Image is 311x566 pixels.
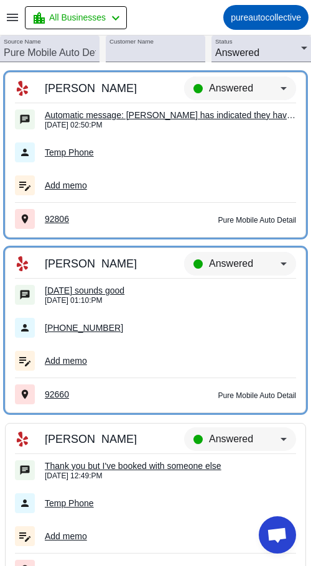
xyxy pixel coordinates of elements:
input: Pure Mobile Auto Detail [4,45,96,60]
div: Automatic message: [PERSON_NAME] has indicated they have booked another business for this job. [45,109,296,121]
div: Add memo [45,353,296,369]
a: Temp Phone [45,145,94,160]
button: pureautocollective [223,5,309,30]
span: Answered [209,258,253,269]
mat-icon: location_city [32,11,47,26]
mat-icon: Yelp [15,81,30,96]
a: Temp Phone [45,496,94,511]
span: All Businesses [49,12,106,22]
div: Add memo [45,177,296,193]
span: Answered [209,83,253,93]
div: 92806 [45,211,170,227]
div: Pure Mobile Auto Detail [183,390,296,401]
span: pureautocollective [231,12,301,22]
mat-label: Source Name [4,38,41,45]
div: [DATE] 01:10:PM [45,296,296,305]
a: [PHONE_NUMBER] [45,320,123,335]
div: 92660 [45,386,170,402]
span: Answered [215,47,259,58]
mat-icon: Yelp [15,256,30,271]
div: [DATE] sounds good [45,285,296,296]
div: Add memo [45,528,296,544]
div: [DATE] 02:50:PM [45,121,296,129]
mat-label: Status [215,38,233,45]
div: [DATE] 12:49:PM [45,471,296,480]
mat-icon: Yelp [15,432,30,447]
mat-icon: menu [5,10,20,25]
div: [PERSON_NAME] [45,258,170,269]
div: Pure Mobile Auto Detail [183,215,296,226]
button: All Businesses [25,6,127,29]
mat-label: Customer Name [109,38,154,45]
div: [PERSON_NAME] [45,434,170,445]
div: Open chat [259,516,296,554]
div: Thank you but I've booked with someone else [45,460,296,471]
span: Answered [209,434,253,444]
mat-icon: chevron_left [108,11,123,26]
div: [PERSON_NAME] [45,83,170,94]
